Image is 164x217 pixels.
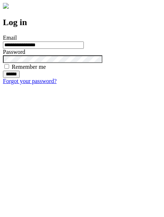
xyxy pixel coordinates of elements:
[3,35,17,41] label: Email
[3,78,56,84] a: Forgot your password?
[3,49,25,55] label: Password
[3,17,161,27] h2: Log in
[12,64,46,70] label: Remember me
[3,3,9,9] img: logo-4e3dc11c47720685a147b03b5a06dd966a58ff35d612b21f08c02c0306f2b779.png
